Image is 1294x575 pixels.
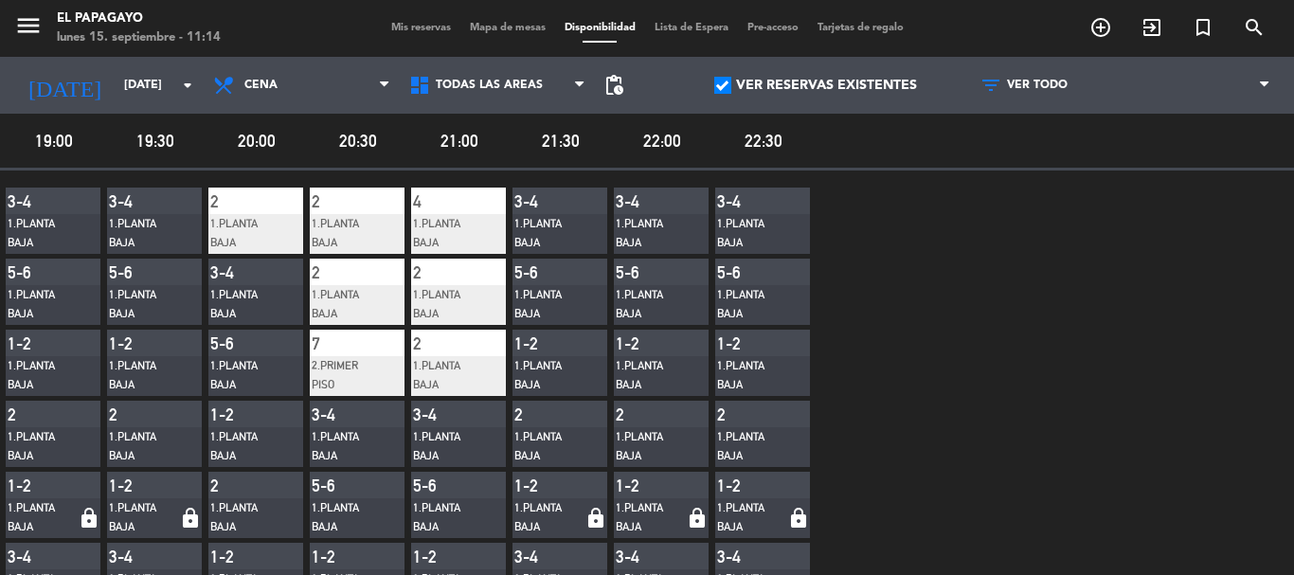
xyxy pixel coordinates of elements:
div: 3-4 [717,191,764,211]
div: 1.PLANTA BAJA [312,215,378,252]
div: 1.PLANTA BAJA [616,428,682,465]
div: 1-2 [8,476,55,495]
div: 1-2 [616,333,663,353]
div: 1.PLANTA BAJA [514,215,581,252]
div: 1.PLANTA BAJA [717,428,783,465]
div: 1-2 [413,547,460,566]
span: Mapa de mesas [460,23,555,33]
div: 1.PLANTA BAJA [616,215,682,252]
div: 3-4 [312,404,359,424]
div: 1-2 [717,476,764,495]
div: 3-4 [616,191,663,211]
div: 2 [413,333,460,353]
div: 1.PLANTA BAJA [109,286,175,323]
div: 7 [312,333,359,353]
i: [DATE] [14,64,115,106]
span: Todas las áreas [436,79,543,92]
div: 2 [210,476,258,495]
div: 1.PLANTA BAJA [616,499,681,536]
div: 1-2 [210,404,258,424]
div: 2 [717,404,764,424]
div: 1.PLANTA BAJA [312,286,378,323]
div: 1.PLANTA BAJA [8,357,74,394]
div: 1-2 [514,333,562,353]
div: 1-2 [616,476,663,495]
div: 3-4 [514,547,562,566]
span: Disponibilidad [555,23,645,33]
span: Mis reservas [382,23,460,33]
div: El Papagayo [57,9,221,28]
div: 3-4 [8,547,55,566]
div: 1.PLANTA BAJA [717,357,783,394]
div: 1.PLANTA BAJA [717,215,783,252]
div: 1.PLANTA BAJA [514,428,581,465]
div: 1.PLANTA BAJA [210,286,277,323]
div: 1.PLANTA BAJA [717,499,782,536]
div: 1.PLANTA BAJA [514,286,581,323]
div: 1-2 [210,547,258,566]
div: 1.PLANTA BAJA [109,499,174,536]
div: 2 [514,404,562,424]
i: arrow_drop_down [176,74,199,97]
div: 1.PLANTA BAJA [8,215,74,252]
span: 22:00 [614,127,710,154]
div: 1-2 [109,333,156,353]
span: Lista de Espera [645,23,738,33]
span: VER TODO [1007,79,1068,92]
div: 1.PLANTA BAJA [413,357,479,394]
i: lock [174,507,202,530]
div: 1.PLANTA BAJA [8,428,74,465]
div: 3-4 [717,547,764,566]
div: 1.PLANTA BAJA [616,286,682,323]
div: 3-4 [210,262,258,282]
span: 21:00 [411,127,507,154]
div: 1.PLANTA BAJA [514,499,580,536]
span: 20:00 [208,127,304,154]
div: 1.PLANTA BAJA [717,286,783,323]
div: 2 [210,191,258,211]
i: menu [14,11,43,40]
div: 1.PLANTA BAJA [109,428,175,465]
div: 5-6 [413,476,460,495]
button: menu [14,11,43,46]
div: 1.PLANTA BAJA [210,215,277,252]
div: 5-6 [717,262,764,282]
i: lock [73,507,100,530]
span: 21:30 [512,127,608,154]
div: 1-2 [8,333,55,353]
div: 1.PLANTA BAJA [312,499,378,536]
div: 1.PLANTA BAJA [514,357,581,394]
i: lock [681,507,709,530]
div: 1.PLANTA BAJA [413,215,479,252]
i: search [1243,16,1266,39]
div: 5-6 [514,262,562,282]
div: 3-4 [616,547,663,566]
div: lunes 15. septiembre - 11:14 [57,28,221,47]
div: 5-6 [312,476,359,495]
div: 5-6 [616,262,663,282]
span: 19:30 [107,127,203,154]
div: 3-4 [109,191,156,211]
div: 1.PLANTA BAJA [413,499,479,536]
span: Cena [244,79,278,92]
div: 2 [312,262,359,282]
div: 1-2 [514,476,562,495]
div: 1.PLANTA BAJA [8,499,73,536]
div: 1.PLANTA BAJA [109,357,175,394]
div: 3-4 [109,547,156,566]
div: 4 [413,191,460,211]
div: 5-6 [8,262,55,282]
span: pending_actions [602,74,625,97]
div: 2 [109,404,156,424]
i: turned_in_not [1192,16,1214,39]
div: 1.PLANTA BAJA [8,286,74,323]
div: 1.PLANTA BAJA [210,499,277,536]
div: 1.PLANTA BAJA [210,357,277,394]
div: 1.PLANTA BAJA [616,357,682,394]
span: 20:30 [310,127,405,154]
span: Tarjetas de regalo [808,23,913,33]
div: 2.PRIMER PISO [312,357,378,394]
label: VER RESERVAS EXISTENTES [714,75,917,97]
span: 19:00 [6,127,101,154]
div: 1-2 [109,476,156,495]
